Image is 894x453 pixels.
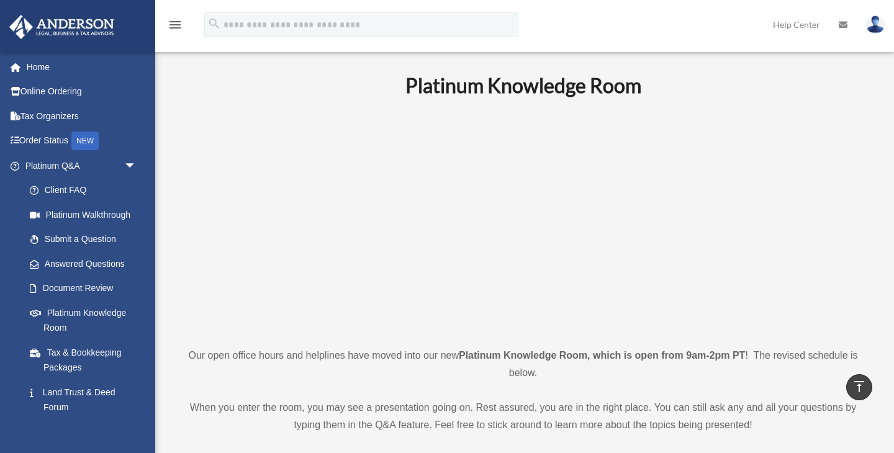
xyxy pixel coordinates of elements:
[17,340,155,380] a: Tax & Bookkeeping Packages
[168,22,183,32] a: menu
[846,374,872,400] a: vertical_align_top
[866,16,885,34] img: User Pic
[9,153,155,178] a: Platinum Q&Aarrow_drop_down
[9,55,155,79] a: Home
[168,17,183,32] i: menu
[17,276,155,301] a: Document Review
[17,202,155,227] a: Platinum Walkthrough
[207,17,221,30] i: search
[17,227,155,252] a: Submit a Question
[177,399,869,434] p: When you enter the room, you may see a presentation going on. Rest assured, you are in the right ...
[9,104,155,128] a: Tax Organizers
[459,350,745,361] strong: Platinum Knowledge Room, which is open from 9am-2pm PT
[17,380,155,419] a: Land Trust & Deed Forum
[177,347,869,382] p: Our open office hours and helplines have moved into our new ! The revised schedule is below.
[9,128,155,154] a: Order StatusNEW
[124,153,149,179] span: arrow_drop_down
[337,114,710,324] iframe: 231110_Toby_KnowledgeRoom
[17,300,149,340] a: Platinum Knowledge Room
[17,178,155,203] a: Client FAQ
[9,79,155,104] a: Online Ordering
[17,251,155,276] a: Answered Questions
[6,15,118,39] img: Anderson Advisors Platinum Portal
[71,132,99,150] div: NEW
[852,379,867,394] i: vertical_align_top
[405,73,641,97] b: Platinum Knowledge Room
